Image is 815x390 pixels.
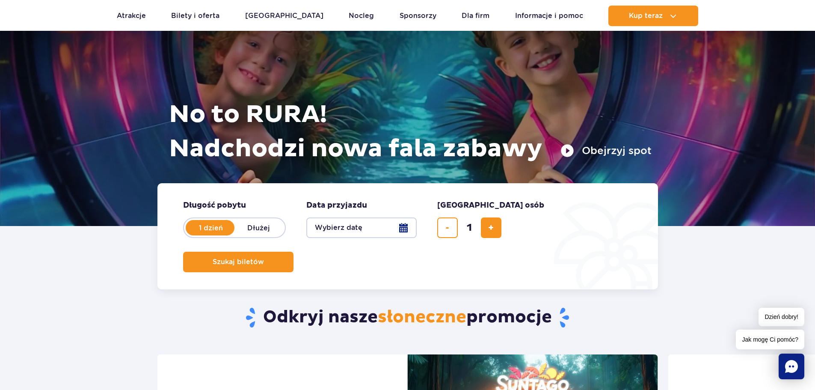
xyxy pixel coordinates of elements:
[245,6,323,26] a: [GEOGRAPHIC_DATA]
[183,252,293,272] button: Szukaj biletów
[234,219,283,237] label: Dłużej
[157,183,658,289] form: Planowanie wizyty w Park of Poland
[117,6,146,26] a: Atrakcje
[736,330,804,349] span: Jak mogę Ci pomóc?
[157,307,658,329] h2: Odkryj nasze promocje
[183,200,246,211] span: Długość pobytu
[187,219,235,237] label: 1 dzień
[400,6,436,26] a: Sponsorzy
[515,6,583,26] a: Informacje i pomoc
[560,144,652,158] button: Obejrzyj spot
[349,6,374,26] a: Nocleg
[306,200,367,211] span: Data przyjazdu
[481,217,501,238] button: dodaj bilet
[437,217,458,238] button: usuń bilet
[608,6,698,26] button: Kup teraz
[437,200,544,211] span: [GEOGRAPHIC_DATA] osób
[462,6,489,26] a: Dla firm
[306,217,417,238] button: Wybierz datę
[779,354,804,379] div: Chat
[169,98,652,166] h1: No to RURA! Nadchodzi nowa fala zabawy
[378,307,466,328] span: słoneczne
[459,217,480,238] input: liczba biletów
[759,308,804,326] span: Dzień dobry!
[171,6,219,26] a: Bilety i oferta
[629,12,663,20] span: Kup teraz
[213,258,264,266] span: Szukaj biletów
